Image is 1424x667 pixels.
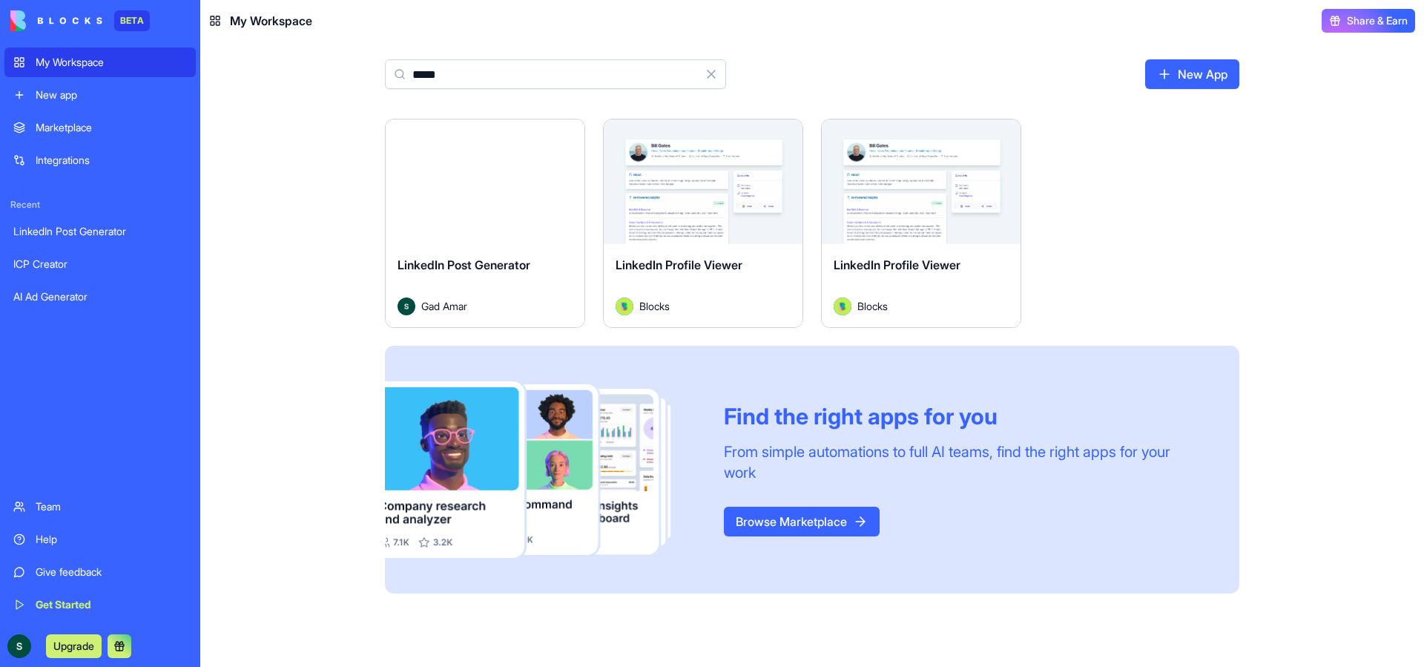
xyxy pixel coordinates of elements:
span: LinkedIn Post Generator [398,257,530,272]
div: Get Started [36,597,187,612]
div: Integrations [36,153,187,168]
div: AI Ad Generator [13,289,187,304]
div: New app [36,88,187,102]
img: Frame_181_egmpey.png [385,381,700,559]
span: My Workspace [230,12,312,30]
div: Give feedback [36,565,187,579]
span: Share & Earn [1347,13,1408,28]
span: Recent [4,199,196,211]
a: Marketplace [4,113,196,142]
div: LinkedIn Post Generator [13,224,187,239]
a: My Workspace [4,47,196,77]
span: LinkedIn Profile Viewer [834,257,960,272]
span: Gad Amar [421,298,467,314]
span: Blocks [639,298,670,314]
a: New app [4,80,196,110]
img: Avatar [398,298,415,315]
a: Help [4,525,196,554]
a: LinkedIn Profile ViewerAvatarBlocks [603,119,803,328]
a: New App [1145,59,1239,89]
div: BETA [114,10,150,31]
a: Integrations [4,145,196,175]
a: LinkedIn Post GeneratorAvatarGad Amar [385,119,585,328]
a: LinkedIn Post Generator [4,217,196,246]
span: Blocks [857,298,888,314]
img: logo [10,10,102,31]
a: Give feedback [4,557,196,587]
img: ACg8ocLHKDdkJNkn_SQlLHHkKqT1MxBV3gq0WsmDz5FnR7zJN7JDwg=s96-c [7,634,31,658]
div: From simple automations to full AI teams, find the right apps for your work [724,441,1204,483]
div: My Workspace [36,55,187,70]
span: LinkedIn Profile Viewer [616,257,742,272]
a: Upgrade [46,638,102,653]
a: Browse Marketplace [724,507,880,536]
img: Avatar [834,298,851,315]
button: Upgrade [46,634,102,658]
button: Share & Earn [1322,9,1415,33]
div: Find the right apps for you [724,403,1204,430]
a: AI Ad Generator [4,282,196,312]
div: Marketplace [36,120,187,135]
a: LinkedIn Profile ViewerAvatarBlocks [821,119,1021,328]
div: Team [36,499,187,514]
a: Team [4,492,196,522]
a: ICP Creator [4,249,196,279]
div: Help [36,532,187,547]
div: ICP Creator [13,257,187,272]
a: BETA [10,10,150,31]
img: Avatar [616,298,633,315]
a: Get Started [4,590,196,620]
